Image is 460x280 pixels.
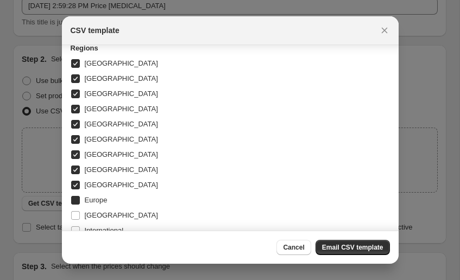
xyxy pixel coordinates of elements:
[85,59,158,67] span: [GEOGRAPHIC_DATA]
[85,74,158,82] span: [GEOGRAPHIC_DATA]
[85,90,158,98] span: [GEOGRAPHIC_DATA]
[316,240,390,255] button: Email CSV template
[85,181,158,189] span: [GEOGRAPHIC_DATA]
[85,196,108,204] span: Europe
[85,226,124,234] span: International
[283,243,304,252] span: Cancel
[85,150,158,158] span: [GEOGRAPHIC_DATA]
[85,211,158,219] span: [GEOGRAPHIC_DATA]
[276,240,311,255] button: Cancel
[85,135,158,143] span: [GEOGRAPHIC_DATA]
[377,23,392,38] button: Close
[85,120,158,128] span: [GEOGRAPHIC_DATA]
[85,166,158,174] span: [GEOGRAPHIC_DATA]
[71,43,390,54] h3: Regions
[85,105,158,113] span: [GEOGRAPHIC_DATA]
[71,25,119,36] h2: CSV template
[322,243,383,252] span: Email CSV template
